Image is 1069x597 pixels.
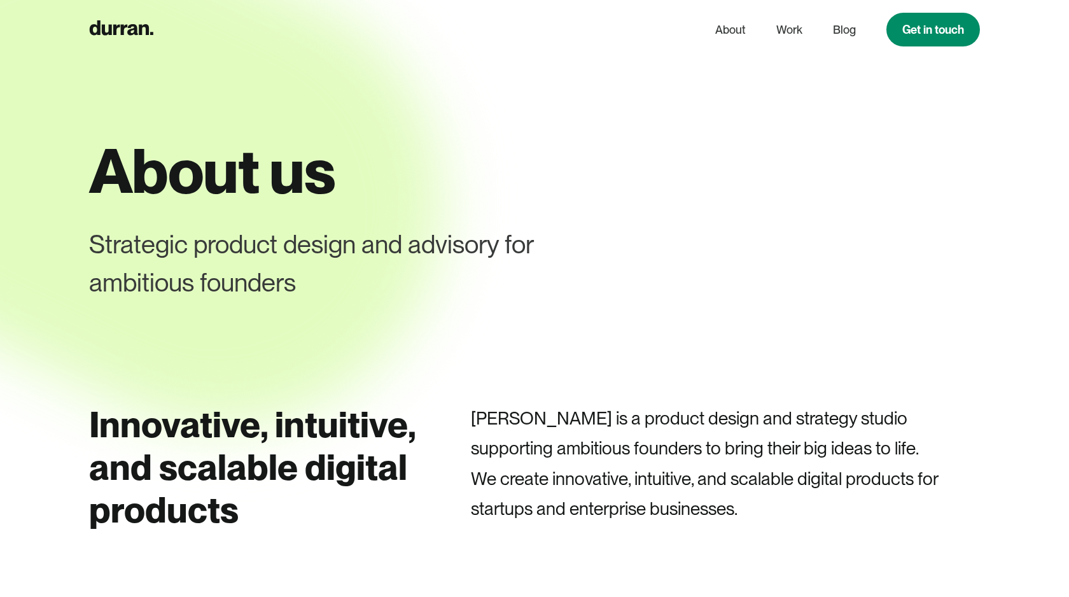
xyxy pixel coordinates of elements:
a: About [715,18,746,42]
a: Get in touch [886,13,980,46]
h1: About us [89,137,980,205]
h3: Innovative, intuitive, and scalable digital products [89,404,420,532]
p: [PERSON_NAME] is a product design and strategy studio supporting ambitious founders to bring thei... [471,404,980,524]
a: home [89,17,153,42]
div: Strategic product design and advisory for ambitious founders [89,225,639,302]
a: Work [776,18,802,42]
a: Blog [833,18,856,42]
